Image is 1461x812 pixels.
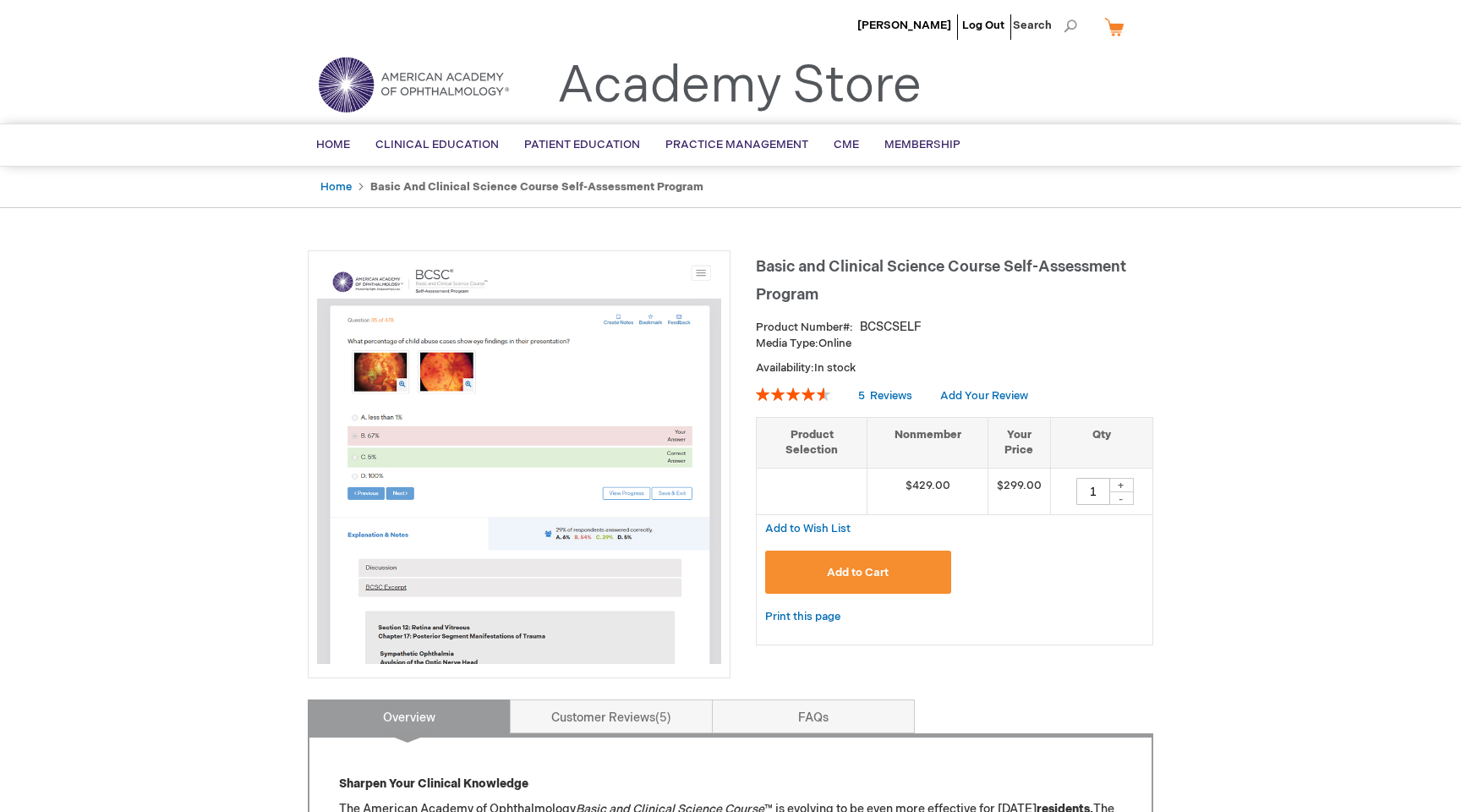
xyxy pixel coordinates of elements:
span: Home [316,138,350,151]
a: 5 Reviews [858,389,915,403]
span: Reviews [870,389,912,403]
td: $299.00 [988,468,1050,514]
a: Academy Store [557,56,922,117]
strong: Product Number [756,321,853,334]
img: Basic and Clinical Science Course Self-Assessment Program [317,260,721,664]
strong: Media Type: [756,337,818,350]
a: Home [320,180,352,194]
a: Add to Wish List [765,521,851,535]
span: Clinical Education [375,138,499,151]
input: Qty [1076,478,1110,505]
td: $429.00 [867,468,988,514]
th: Your Price [988,417,1050,468]
span: Patient Education [524,138,640,151]
span: In stock [814,361,856,375]
th: Product Selection [757,417,867,468]
a: Print this page [765,606,840,628]
th: Qty [1050,417,1152,468]
th: Nonmember [867,417,988,468]
span: Add to Wish List [765,522,851,535]
div: + [1108,478,1134,492]
a: Overview [308,700,511,733]
a: FAQs [712,700,915,733]
span: 5 [655,710,671,725]
span: 5 [858,389,865,403]
a: Customer Reviews5 [510,700,713,733]
div: BCSCSELF [860,319,922,336]
p: Availability: [756,360,1153,376]
strong: Basic and Clinical Science Course Self-Assessment Program [370,180,703,194]
a: Log Out [962,19,1004,32]
p: Online [756,336,1153,352]
button: Add to Cart [765,551,951,594]
span: Basic and Clinical Science Course Self-Assessment Program [756,258,1126,304]
a: [PERSON_NAME] [857,19,951,32]
span: Membership [884,138,960,151]
a: Add Your Review [940,389,1028,403]
div: - [1108,491,1134,505]
span: CME [834,138,859,151]
span: Search [1013,8,1077,42]
strong: Sharpen Your Clinical Knowledge [339,776,528,791]
span: Add to Cart [827,566,889,579]
span: Practice Management [665,138,808,151]
div: 92% [756,387,830,401]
